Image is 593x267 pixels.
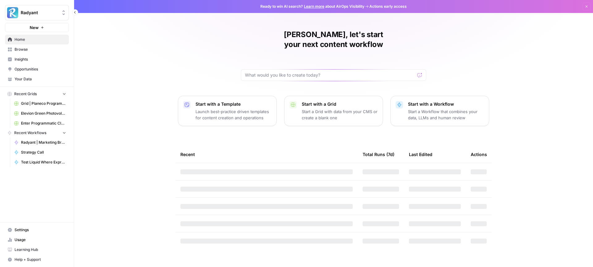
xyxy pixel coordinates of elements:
img: Radyant Logo [7,7,18,18]
a: Grid | Planeco Programmatic Cluster [11,99,69,108]
a: Enter Programmatic Cluster Wärmepumpe Förderung + Local [11,118,69,128]
span: Recent Grids [14,91,37,97]
h1: [PERSON_NAME], let's start your next content workflow [241,30,426,49]
p: Start a Grid with data from your CMS or create a blank one [302,108,378,121]
p: Start with a Grid [302,101,378,107]
span: Actions early access [369,4,407,9]
button: Recent Grids [5,89,69,99]
span: Settings [15,227,66,233]
button: Start with a GridStart a Grid with data from your CMS or create a blank one [284,96,383,126]
span: Opportunities [15,66,66,72]
input: What would you like to create today? [245,72,415,78]
span: Ready to win AI search? about AirOps Visibility [260,4,364,9]
button: Start with a WorkflowStart a Workflow that combines your data, LLMs and human review [390,96,489,126]
div: Recent [180,146,353,163]
span: Test Liquid Where Expression [21,159,66,165]
span: Usage [15,237,66,243]
div: Actions [471,146,487,163]
p: Start a Workflow that combines your data, LLMs and human review [408,108,484,121]
span: New [30,24,39,31]
span: Recent Workflows [14,130,46,136]
span: Elevion Green Photovoltaik + [Gewerbe] [21,111,66,116]
a: Insights [5,54,69,64]
button: Help + Support [5,255,69,265]
span: Insights [15,57,66,62]
span: Radyant | Marketing Breakdowns | Newsletter [21,140,66,145]
a: Test Liquid Where Expression [11,157,69,167]
a: Radyant | Marketing Breakdowns | Newsletter [11,138,69,147]
a: Opportunities [5,64,69,74]
span: Radyant [21,10,58,16]
a: Settings [5,225,69,235]
span: Enter Programmatic Cluster Wärmepumpe Förderung + Local [21,121,66,126]
button: Start with a TemplateLaunch best-practice driven templates for content creation and operations [178,96,277,126]
span: Browse [15,47,66,52]
span: Your Data [15,76,66,82]
a: Browse [5,44,69,54]
button: New [5,23,69,32]
a: Usage [5,235,69,245]
a: Learning Hub [5,245,69,255]
a: Strategy Call [11,147,69,157]
span: Home [15,37,66,42]
a: Elevion Green Photovoltaik + [Gewerbe] [11,108,69,118]
span: Help + Support [15,257,66,262]
p: Launch best-practice driven templates for content creation and operations [196,108,271,121]
div: Last Edited [409,146,432,163]
button: Recent Workflows [5,128,69,138]
span: Strategy Call [21,150,66,155]
a: Home [5,35,69,44]
a: Your Data [5,74,69,84]
p: Start with a Template [196,101,271,107]
button: Workspace: Radyant [5,5,69,20]
a: Learn more [304,4,324,9]
div: Total Runs (7d) [363,146,394,163]
span: Learning Hub [15,247,66,252]
p: Start with a Workflow [408,101,484,107]
span: Grid | Planeco Programmatic Cluster [21,101,66,106]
